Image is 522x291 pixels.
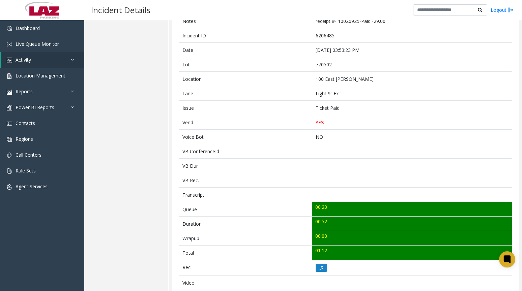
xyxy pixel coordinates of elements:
span: Regions [16,136,33,142]
span: Call Centers [16,152,41,158]
img: 'icon' [7,168,12,174]
img: 'icon' [7,42,12,47]
td: 01:12 [312,246,512,260]
td: receipt #- 10026925-Paid -29.00 [312,13,512,28]
td: 00:00 [312,231,512,246]
td: Duration [179,217,312,231]
td: Notes [179,13,312,28]
img: 'icon' [7,105,12,110]
img: 'icon' [7,73,12,79]
a: Logout [491,6,514,13]
td: Lot [179,57,312,72]
img: 'icon' [7,184,12,190]
span: Activity [16,57,31,63]
td: __:__ [312,159,512,173]
td: Location [179,72,312,86]
img: logout [508,6,514,13]
p: YES [316,119,509,126]
td: 00:20 [312,202,512,217]
span: Contacts [16,120,35,126]
td: Total [179,246,312,260]
td: VB Dur [179,159,312,173]
h3: Incident Details [88,2,154,18]
td: Queue [179,202,312,217]
td: [DATE] 03:53:23 PM [312,43,512,57]
td: 100 East [PERSON_NAME] [312,72,512,86]
img: 'icon' [7,89,12,95]
td: VB ConferenceId [179,144,312,159]
td: Date [179,43,312,57]
span: Location Management [16,72,65,79]
td: Transcript [179,188,312,202]
td: Rec. [179,260,312,276]
td: 6206485 [312,28,512,43]
td: Light St Exit [312,86,512,101]
span: Dashboard [16,25,40,31]
td: Lane [179,86,312,101]
td: Ticket Paid [312,101,512,115]
span: Agent Services [16,183,48,190]
td: Vend [179,115,312,130]
td: Voice Bot [179,130,312,144]
td: 00:52 [312,217,512,231]
img: 'icon' [7,137,12,142]
img: 'icon' [7,153,12,158]
span: Reports [16,88,33,95]
a: Activity [1,52,84,68]
td: VB Rec. [179,173,312,188]
img: 'icon' [7,121,12,126]
td: 770502 [312,57,512,72]
img: 'icon' [7,26,12,31]
td: Video [179,276,312,290]
td: Wrapup [179,231,312,246]
span: Power BI Reports [16,104,54,110]
td: Incident ID [179,28,312,43]
span: Live Queue Monitor [16,41,59,47]
span: Rule Sets [16,167,36,174]
td: Issue [179,101,312,115]
p: NO [316,133,509,140]
img: 'icon' [7,58,12,63]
